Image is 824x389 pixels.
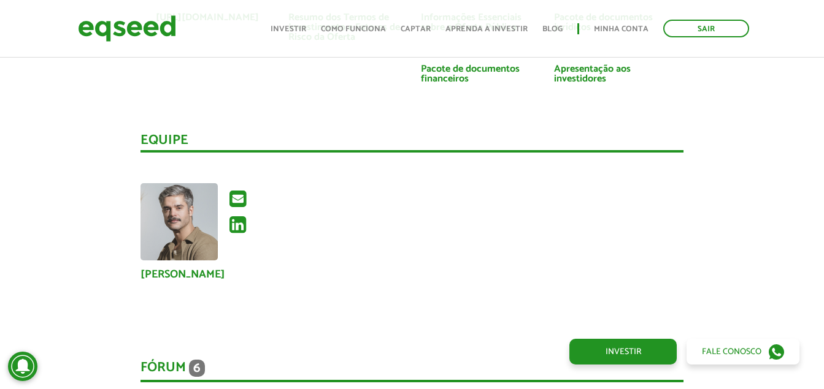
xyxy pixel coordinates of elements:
a: Aprenda a investir [445,25,528,33]
a: Minha conta [594,25,649,33]
div: Equipe [141,134,683,153]
a: Investir [569,339,677,364]
a: Sair [663,20,749,37]
a: Captar [401,25,431,33]
a: Ver perfil do usuário. [141,183,218,260]
a: Blog [542,25,563,33]
img: Foto de Gentil Nascimento [141,183,218,260]
img: EqSeed [78,12,176,45]
a: Pacote de documentos financeiros [421,64,535,84]
a: Fale conosco [687,339,799,364]
a: [PERSON_NAME] [141,269,225,280]
a: Apresentação aos investidores [554,64,668,84]
div: Fórum [141,360,683,382]
a: Como funciona [321,25,386,33]
a: Investir [271,25,306,33]
span: 6 [189,360,205,377]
